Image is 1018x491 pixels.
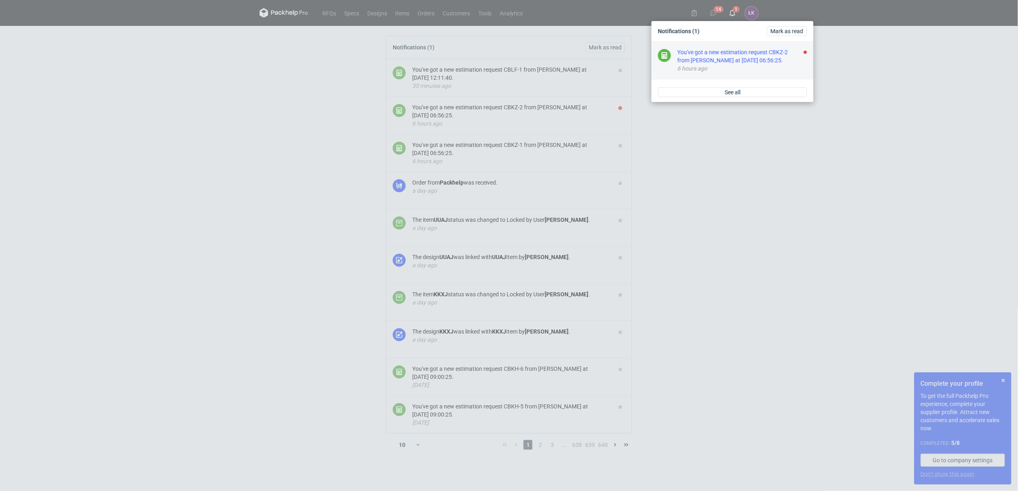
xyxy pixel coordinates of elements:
span: Mark as read [771,28,803,34]
div: Notifications (1) [655,24,810,38]
span: See all [725,89,741,95]
button: You've got a new estimation request CBKZ-2 from [PERSON_NAME] at [DATE] 06:56:25.6 hours ago [677,48,807,72]
a: See all [658,87,807,97]
div: 6 hours ago [677,64,807,72]
button: Mark as read [767,26,807,36]
div: You've got a new estimation request CBKZ-2 from [PERSON_NAME] at [DATE] 06:56:25. [677,48,807,64]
